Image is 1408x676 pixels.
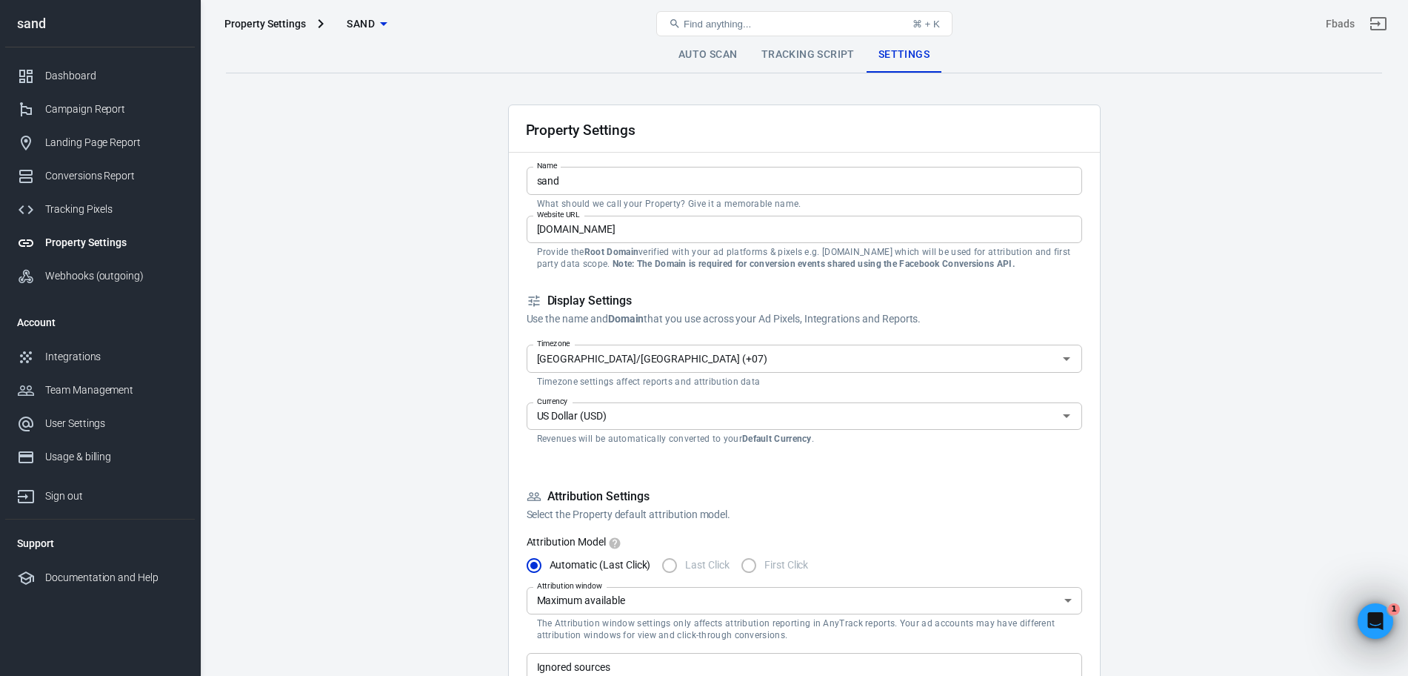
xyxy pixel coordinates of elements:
[45,135,183,150] div: Landing Page Report
[912,19,940,30] div: ⌘ + K
[45,349,183,365] div: Integrations
[5,407,195,440] a: User Settings
[1056,348,1077,369] button: Open
[527,507,1082,523] p: Select the Property default attribution model.
[527,216,1082,243] input: example.com
[531,407,1053,425] input: USD
[527,489,1082,505] h5: Attribution Settings
[45,449,183,465] div: Usage & billing
[5,126,195,159] a: Landing Page Report
[742,434,812,444] strong: Default Currency
[550,557,651,573] span: Automatic (Last Click)
[5,340,195,374] a: Integrations
[684,19,751,30] span: Find anything...
[526,122,635,138] h2: Property Settings
[5,17,195,30] div: sand
[537,246,1072,270] p: Provide the verified with your ad platforms & pixels e.g. [DOMAIN_NAME] which will be used for at...
[5,193,195,226] a: Tracking Pixels
[1388,603,1400,615] span: 1
[537,198,1072,210] p: What should we call your Property? Give it a memorable name.
[45,416,183,431] div: User Settings
[613,259,1015,269] strong: Note: The Domain is required for conversion events shared using the Facebook Conversions API.
[5,159,195,193] a: Conversions Report
[537,209,580,220] label: Website URL
[45,382,183,398] div: Team Management
[224,16,306,31] div: Property Settings
[537,160,558,171] label: Name
[5,374,195,407] a: Team Management
[45,268,183,284] div: Webhooks (outgoing)
[537,433,1072,445] p: Revenues will be automatically converted to your .
[45,68,183,84] div: Dashboard
[5,474,195,513] a: Sign out
[45,102,183,117] div: Campaign Report
[45,235,183,251] div: Property Settings
[867,37,941,73] a: Settings
[5,93,195,126] a: Campaign Report
[1326,16,1355,32] div: Account id: tR2bt8Tt
[45,168,183,184] div: Conversions Report
[330,10,404,38] button: sand
[5,526,195,561] li: Support
[537,396,568,407] label: Currency
[1361,6,1396,42] a: Sign out
[537,376,1072,388] p: Timezone settings affect reports and attribution data
[45,570,183,586] div: Documentation and Help
[656,11,952,36] button: Find anything...⌘ + K
[527,587,1082,614] div: Maximum available
[537,617,1072,641] p: The Attribution window settings only affects attribution reporting in AnyTrack reports. Your ad a...
[584,247,638,257] strong: Root Domain
[537,580,603,591] label: Attribution window
[531,349,1053,368] input: UTC
[527,294,1082,309] h5: Display Settings
[667,37,750,73] a: Auto Scan
[685,557,730,573] span: Last Click
[531,657,1075,676] input: paypal, calendly
[5,59,195,93] a: Dashboard
[750,37,867,73] a: Tracking Script
[1056,405,1077,426] button: Open
[347,15,375,33] span: sand
[5,259,195,293] a: Webhooks (outgoing)
[608,313,644,325] strong: Domain
[1358,603,1393,639] iframe: Intercom live chat
[764,557,808,573] span: First Click
[527,311,1082,327] p: Use the name and that you use across your Ad Pixels, Integrations and Reports.
[45,202,183,217] div: Tracking Pixels
[45,488,183,504] div: Sign out
[5,305,195,340] li: Account
[5,440,195,474] a: Usage & billing
[527,167,1082,194] input: Your Website Name
[527,534,1082,549] label: Attribution Model
[537,338,570,349] label: Timezone
[5,226,195,259] a: Property Settings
